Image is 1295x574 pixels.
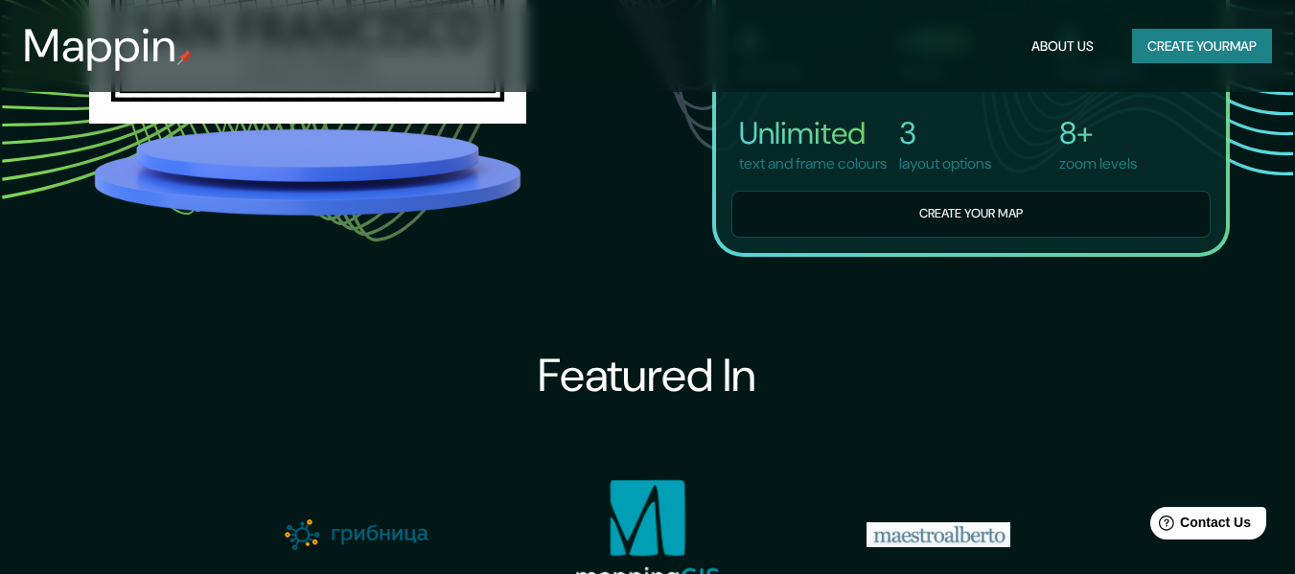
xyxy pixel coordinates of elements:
h3: Mappin [23,19,177,73]
iframe: Help widget launcher [1124,499,1274,553]
img: gribnica-logo [285,519,428,550]
img: platform.png [89,124,526,220]
p: text and frame colours [739,152,887,175]
h4: Unlimited [739,114,887,152]
h4: 3 [899,114,991,152]
p: layout options [899,152,991,175]
h3: Featured In [538,349,756,402]
p: zoom levels [1059,152,1137,175]
img: mappin-pin [177,50,193,65]
img: maestroalberto-logo [867,522,1010,547]
button: Create your map [731,191,1211,238]
button: Create yourmap [1132,29,1272,64]
button: About Us [1024,29,1101,64]
h4: 8+ [1059,114,1137,152]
